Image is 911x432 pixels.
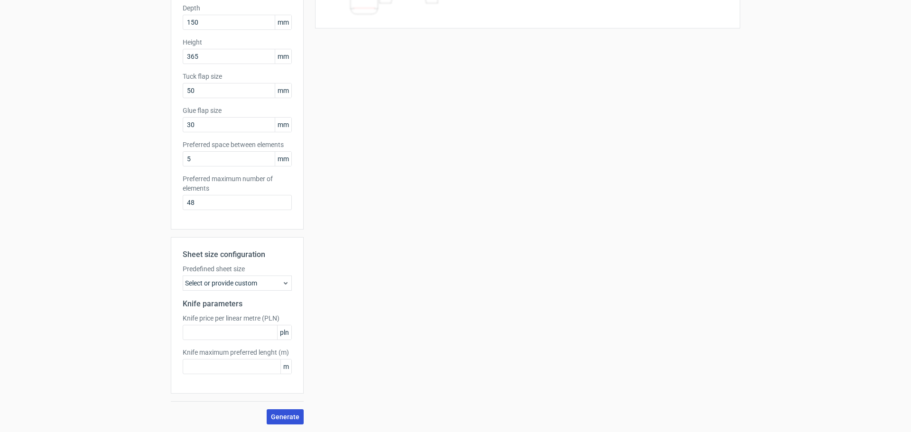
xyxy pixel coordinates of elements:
[277,325,291,340] span: pln
[267,409,304,424] button: Generate
[183,348,292,357] label: Knife maximum preferred lenght (m)
[275,49,291,64] span: mm
[275,83,291,98] span: mm
[183,174,292,193] label: Preferred maximum number of elements
[280,359,291,374] span: m
[183,72,292,81] label: Tuck flap size
[275,152,291,166] span: mm
[183,264,292,274] label: Predefined sheet size
[183,313,292,323] label: Knife price per linear metre (PLN)
[183,298,292,310] h2: Knife parameters
[183,106,292,115] label: Glue flap size
[275,118,291,132] span: mm
[183,276,292,291] div: Select or provide custom
[183,140,292,149] label: Preferred space between elements
[183,249,292,260] h2: Sheet size configuration
[183,3,292,13] label: Depth
[271,414,299,420] span: Generate
[275,15,291,29] span: mm
[183,37,292,47] label: Height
